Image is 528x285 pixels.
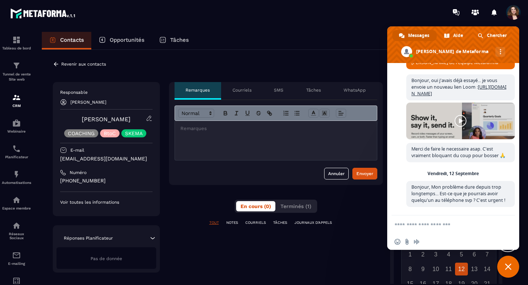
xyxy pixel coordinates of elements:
img: automations [12,119,21,127]
span: Envoyer un fichier [404,239,410,245]
div: Envoyer [356,170,373,177]
p: Tâches [170,37,189,43]
a: formationformationCRM [2,88,31,113]
div: 4 [442,248,455,261]
img: automations [12,170,21,179]
p: Remarques [186,87,210,93]
div: Aide [437,30,470,41]
p: E-mail [70,147,84,153]
p: [PERSON_NAME] [70,100,106,105]
div: 2 [417,248,429,261]
a: formationformationTunnel de vente Site web [2,56,31,88]
p: Réponses Planificateur [64,235,113,241]
span: Bonjour, oui j'avais déjà essayé... je vous envoie un nouveau lien Loom : [411,77,506,97]
span: Chercher [487,30,507,41]
p: Responsable [60,89,153,95]
div: Autres canaux [495,47,505,57]
a: Contacts [42,32,91,49]
div: 1 [404,248,417,261]
div: 14 [481,263,494,275]
a: schedulerschedulerPlanificateur [2,139,31,164]
p: Courriels [232,87,252,93]
p: Webinaire [2,129,31,133]
button: Terminés (1) [276,201,316,211]
span: Merci de faire le necessaire asap. C'est vraiment bloquant du coup pour bosser 🙏 [411,146,506,159]
p: Tâches [306,87,321,93]
div: 9 [417,263,429,275]
div: 12 [455,263,468,275]
div: Vendredi, 12 Septembre [428,171,479,176]
img: formation [12,36,21,44]
span: Bonjour, Mon problème dure depuis trop longtemps... Est-ce que je pourrais avoir quelqu'un au tél... [411,184,505,203]
p: Planificateur [2,155,31,159]
span: Insérer un emoji [395,239,400,245]
p: Tunnel de vente Site web [2,72,31,82]
a: automationsautomationsAutomatisations [2,164,31,190]
div: 13 [468,263,481,275]
div: Chercher [471,30,514,41]
p: [PHONE_NUMBER] [60,177,153,184]
img: logo [10,7,76,20]
p: CRM [2,104,31,108]
div: 3 [429,248,442,261]
p: Tableau de bord [2,46,31,50]
div: 5 [455,248,468,261]
p: Contacts [60,37,84,43]
a: Opportunités [91,32,152,49]
p: SMS [274,87,283,93]
p: BtoC [104,131,116,136]
span: Pas de donnée [91,256,122,261]
p: Voir toutes les informations [60,199,153,205]
p: Revenir aux contacts [61,62,106,67]
div: 7 [481,248,494,261]
a: automationsautomationsWebinaire [2,113,31,139]
div: 8 [404,263,417,275]
p: TÂCHES [273,220,287,225]
span: Message audio [414,239,419,245]
a: emailemailE-mailing [2,245,31,271]
p: E-mailing [2,262,31,266]
span: Aide [453,30,463,41]
img: email [12,251,21,260]
p: JOURNAUX D'APPELS [294,220,332,225]
img: formation [12,61,21,70]
a: formationformationTableau de bord [2,30,31,56]
img: scheduler [12,144,21,153]
textarea: Entrez votre message... [395,222,496,228]
button: En cours (0) [236,201,275,211]
img: automations [12,196,21,204]
p: TOUT [209,220,219,225]
a: [PERSON_NAME] [82,116,131,123]
span: En cours (0) [241,203,271,209]
p: Numéro [70,170,87,175]
img: formation [12,93,21,102]
p: COURRIELS [245,220,266,225]
p: Automatisations [2,181,31,185]
a: [URL][DOMAIN_NAME] [411,84,506,97]
button: Annuler [324,168,349,179]
p: Espace membre [2,206,31,210]
div: 11 [442,263,455,275]
div: 10 [429,263,442,275]
p: Réseaux Sociaux [2,232,31,240]
p: COACHING [68,131,95,136]
a: Tâches [152,32,196,49]
p: WhatsApp [344,87,366,93]
div: Fermer le chat [497,256,519,278]
img: social-network [12,221,21,230]
span: Terminés (1) [280,203,311,209]
p: NOTES [226,220,238,225]
a: automationsautomationsEspace membre [2,190,31,216]
div: 6 [468,248,481,261]
a: social-networksocial-networkRéseaux Sociaux [2,216,31,245]
button: Envoyer [352,168,377,179]
p: SKEMA [125,131,143,136]
p: Opportunités [110,37,144,43]
p: [EMAIL_ADDRESS][DOMAIN_NAME] [60,155,153,162]
div: Messages [392,30,437,41]
span: Messages [408,30,429,41]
